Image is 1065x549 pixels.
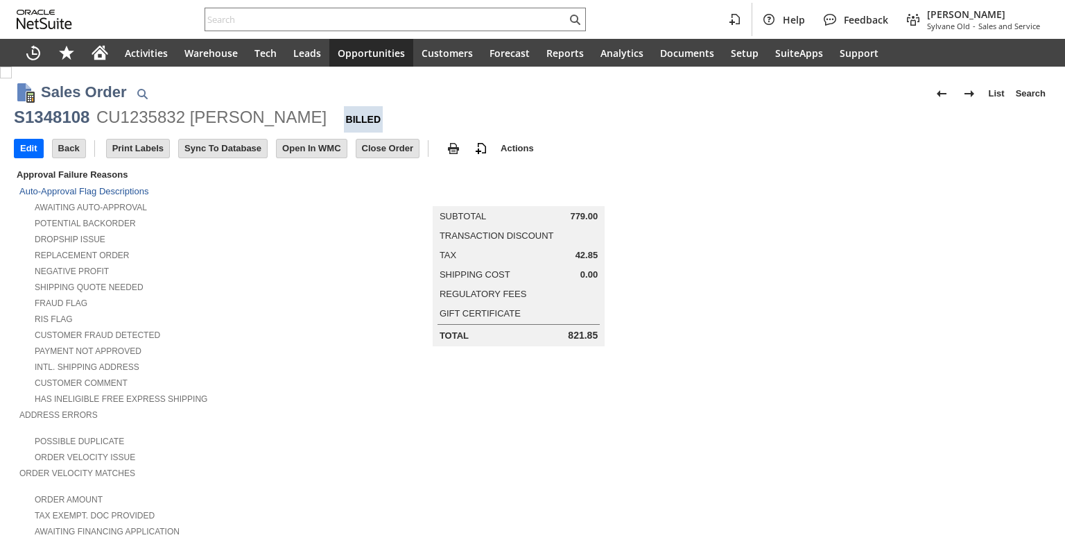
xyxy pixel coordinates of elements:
span: - [973,21,976,31]
img: print.svg [445,140,462,157]
a: Auto-Approval Flag Descriptions [19,186,148,196]
span: Help [783,13,805,26]
span: 0.00 [580,269,598,280]
a: Tax [440,250,456,260]
a: Customer Fraud Detected [35,330,160,340]
a: Intl. Shipping Address [35,362,139,372]
span: Forecast [490,47,530,60]
a: Awaiting Financing Application [35,527,180,537]
a: Support [831,39,887,67]
span: Tech [254,47,277,60]
a: Subtotal [440,211,486,221]
a: Tech [246,39,285,67]
a: Dropship Issue [35,235,105,244]
a: Potential Backorder [35,219,136,228]
a: RIS flag [35,314,73,324]
a: Recent Records [17,39,50,67]
span: Sales and Service [978,21,1040,31]
h1: Sales Order [41,81,127,103]
a: Warehouse [176,39,246,67]
a: Shipping Cost [440,269,510,280]
a: Gift Certificate [440,308,521,319]
span: Documents [660,47,714,60]
a: Customers [413,39,481,67]
span: Activities [125,47,168,60]
div: Approval Failure Reasons [14,167,342,183]
input: Print Labels [107,140,169,158]
img: add-record.svg [473,140,490,157]
span: Opportunities [338,47,405,60]
input: Search [205,11,566,28]
div: Billed [344,106,383,133]
a: Analytics [592,39,652,67]
span: Analytics [600,47,643,60]
a: Forecast [481,39,538,67]
span: Customers [422,47,473,60]
a: Documents [652,39,722,67]
img: Quick Find [134,85,150,102]
a: Payment not approved [35,346,141,356]
a: Transaction Discount [440,230,554,241]
a: Awaiting Auto-Approval [35,203,147,212]
input: Open In WMC [277,140,347,158]
a: Setup [722,39,767,67]
a: Total [440,330,469,341]
span: [PERSON_NAME] [927,8,1040,21]
input: Close Order [356,140,419,158]
a: Order Velocity Matches [19,468,135,478]
span: Leads [293,47,321,60]
span: 779.00 [570,211,598,222]
a: Address Errors [19,410,98,420]
input: Back [53,140,85,158]
a: Fraud Flag [35,298,87,308]
span: Warehouse [184,47,238,60]
caption: Summary [433,184,605,206]
span: Feedback [844,13,888,26]
a: Negative Profit [35,267,109,276]
input: Sync To Database [179,140,267,158]
div: Shortcuts [50,39,83,67]
input: Edit [15,140,43,158]
a: Search [1010,83,1051,105]
a: Home [83,39,116,67]
span: Reports [546,47,584,60]
div: S1348108 [14,106,89,128]
a: Has Ineligible Free Express Shipping [35,394,207,404]
a: Actions [495,143,539,153]
a: List [983,83,1010,105]
a: Order Amount [35,495,103,505]
a: Replacement Order [35,251,129,260]
a: Tax Exempt. Doc Provided [35,511,155,521]
svg: Recent Records [25,44,42,61]
span: Support [840,47,878,60]
a: Activities [116,39,176,67]
a: Opportunities [329,39,413,67]
span: Sylvane Old [927,21,970,31]
span: Setup [731,47,759,60]
span: 42.85 [575,250,598,261]
a: Regulatory Fees [440,289,526,299]
svg: logo [17,10,72,29]
svg: Home [92,44,108,61]
a: SuiteApps [767,39,831,67]
a: Order Velocity Issue [35,453,135,462]
span: SuiteApps [775,47,823,60]
img: Previous [933,85,950,102]
svg: Shortcuts [58,44,75,61]
a: Possible Duplicate [35,437,124,446]
span: 821.85 [568,330,598,341]
svg: Search [566,11,583,28]
a: Reports [538,39,592,67]
div: CU1235832 [PERSON_NAME] [96,106,327,128]
a: Leads [285,39,329,67]
a: Shipping Quote Needed [35,282,144,292]
a: Customer Comment [35,378,128,388]
img: Next [961,85,978,102]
